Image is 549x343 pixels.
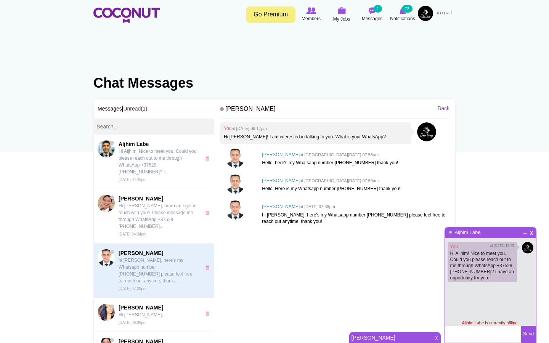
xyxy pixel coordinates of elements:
p: Hello, here's my Whatsapp number [PHONE_NUMBER] thank you! [262,160,446,166]
span: Messages [362,15,383,22]
h4: [PERSON_NAME] [262,178,446,183]
img: Mohamed Amine [98,249,115,266]
img: 1729075485121.jpeg [522,242,533,253]
p: Hi Aljhim! Nice to meet you. Could you please reach out to me through WhatsApp +37529 [PHONE_NUMB... [450,250,514,281]
h1: Chat Messages [93,75,456,91]
img: Jacqueline Zote [98,195,115,212]
span: at [DATE] 15:45 [490,243,514,248]
span: [PERSON_NAME] [119,249,197,257]
span: [PERSON_NAME] [119,195,197,202]
a: Rahma Gharbi[PERSON_NAME] Hi [PERSON_NAME],... [DATE] 06:36pm [94,298,214,332]
input: Search... [94,119,214,135]
p: hi [PERSON_NAME], here's my Whatsapp number [PHONE_NUMBER] please feel free to reach out anytime,... [262,212,446,225]
button: Send [521,326,536,343]
span: My Jobs [333,15,350,23]
small: [DATE] 04:45pm [119,178,146,182]
span: x [433,332,441,343]
a: x [205,311,212,316]
a: Browse Members Members [296,6,326,23]
a: Messages Messages 1 [357,6,387,23]
small: [DATE] 04:34pm [119,232,146,236]
span: Notifications [390,15,415,22]
a: Mohamed Amine[PERSON_NAME] hi [PERSON_NAME], here's my Whatsapp number [PHONE_NUMBER] please feel... [94,244,214,298]
h4: [PERSON_NAME] [262,204,446,209]
span: [PERSON_NAME] [119,304,197,311]
a: Unread(1) [123,106,147,112]
h4: [PERSON_NAME] [262,152,446,157]
p: Hello, Here is my Whatsapp number [PHONE_NUMBER] thank you! [262,186,446,192]
h3: Messages [94,99,214,119]
p: Hi [PERSON_NAME],... [119,311,197,318]
p: Hi [PERSON_NAME], how can I get in touch with you? Please message me through WhatsApp +37529 [PHO... [119,202,197,230]
small: at [DATE] 07:38pm [300,204,335,209]
a: Jacqueline Zote[PERSON_NAME] Hi [PERSON_NAME], how can I get in touch with you? Please message me... [94,189,214,244]
h4: [PERSON_NAME] [220,103,449,119]
img: Notifications [400,7,406,14]
small: 1 [374,5,382,13]
a: العربية [433,6,456,21]
a: Back [438,104,449,112]
small: at [GEOGRAPHIC_DATA][DATE] 07:58am [300,152,379,157]
small: [DATE] 07:38pm [119,287,146,291]
a: Notifications Notifications 73 [387,6,418,23]
small: at [DATE] 06:17pm [231,126,267,131]
p: Hi [PERSON_NAME]! I am interested in talking to you. What is your WhatsApp? [224,134,408,140]
img: Rahma Gharbi [98,304,115,321]
span: Members [302,15,321,22]
img: My Jobs [337,7,346,14]
span: Minimize [522,228,528,233]
a: You [450,244,458,249]
a: My Jobs My Jobs [326,6,357,24]
span: Close [528,229,535,235]
small: at [GEOGRAPHIC_DATA][DATE] 07:59am [300,178,379,183]
small: 73 [402,5,413,13]
a: [PERSON_NAME] [349,332,431,343]
a: x [205,156,212,160]
img: Messages [368,7,376,14]
div: Aljhim Labe is currently offline. [445,320,536,326]
span: | [122,106,148,112]
small: [DATE] 06:36pm [119,321,146,325]
a: Aljhim Labe [454,229,481,235]
img: Home [93,8,160,23]
a: x [205,211,212,215]
h4: You [224,126,408,131]
a: Go Premium [246,6,295,23]
span: Aljhim Labe [119,140,197,148]
a: x [205,265,212,269]
p: hi [PERSON_NAME], here's my Whatsapp number [PHONE_NUMBER] please feel free to reach out anytime,... [119,257,197,284]
img: Aljhim Labe [98,140,115,157]
img: Browse Members [306,7,316,14]
a: Aljhim LabeAljhim Labe Hi Aljhim! Nice to meet you. Could you please reach out to me through What... [94,135,214,189]
p: Hi Aljhim! Nice to meet you. Could you please reach out to me through WhatsApp +37529 [PHONE_NUMB... [119,148,197,175]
